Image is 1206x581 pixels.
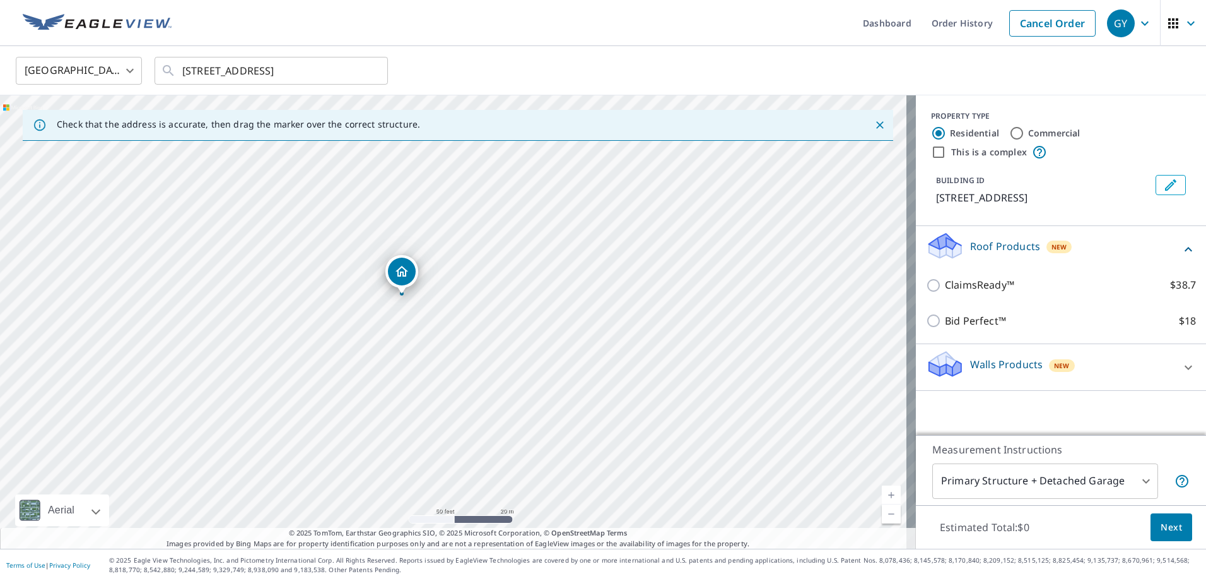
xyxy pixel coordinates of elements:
[930,513,1039,541] p: Estimated Total: $0
[950,127,999,140] label: Residential
[1051,242,1067,252] span: New
[931,111,1191,122] div: PROPERTY TYPE
[1174,474,1190,489] span: Your report will include the primary structure and a detached garage if one exists.
[6,561,45,570] a: Terms of Use
[932,442,1190,457] p: Measurement Instructions
[882,505,901,524] a: Current Level 19, Zoom Out
[970,239,1040,254] p: Roof Products
[1179,313,1196,329] p: $18
[970,357,1043,372] p: Walls Products
[23,14,172,33] img: EV Logo
[1150,513,1192,542] button: Next
[1028,127,1080,140] label: Commercial
[926,231,1196,267] div: Roof ProductsNew
[57,119,420,130] p: Check that the address is accurate, then drag the marker over the correct structure.
[951,146,1027,159] label: This is a complex
[1107,9,1135,37] div: GY
[6,561,90,569] p: |
[1054,361,1070,371] span: New
[109,556,1200,575] p: © 2025 Eagle View Technologies, Inc. and Pictometry International Corp. All Rights Reserved. Repo...
[16,53,142,88] div: [GEOGRAPHIC_DATA]
[872,117,888,133] button: Close
[607,528,628,537] a: Terms
[932,464,1158,499] div: Primary Structure + Detached Garage
[182,53,362,88] input: Search by address or latitude-longitude
[945,313,1006,329] p: Bid Perfect™
[926,349,1196,385] div: Walls ProductsNew
[289,528,628,539] span: © 2025 TomTom, Earthstar Geographics SIO, © 2025 Microsoft Corporation, ©
[49,561,90,570] a: Privacy Policy
[385,255,418,294] div: Dropped pin, building 1, Residential property, 708 Grove St Beaver Dam, WI 53916
[936,175,985,186] p: BUILDING ID
[945,277,1014,293] p: ClaimsReady™
[1170,277,1196,293] p: $38.7
[1009,10,1096,37] a: Cancel Order
[551,528,604,537] a: OpenStreetMap
[1156,175,1186,195] button: Edit building 1
[1161,520,1182,536] span: Next
[882,486,901,505] a: Current Level 19, Zoom In
[936,190,1150,205] p: [STREET_ADDRESS]
[15,494,109,526] div: Aerial
[44,494,78,526] div: Aerial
